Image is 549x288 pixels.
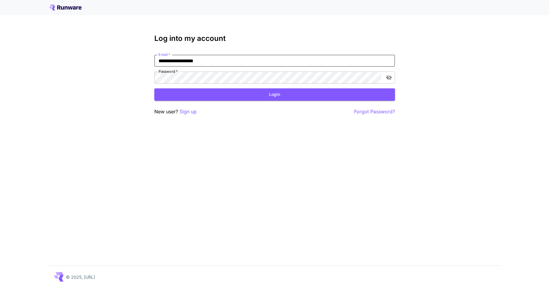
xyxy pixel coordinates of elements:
[66,274,95,280] p: © 2025, [URL]
[159,69,178,74] label: Password
[154,88,395,101] button: Login
[154,108,197,115] p: New user?
[354,108,395,115] button: Forgot Password?
[159,52,170,57] label: Email
[180,108,197,115] button: Sign up
[154,34,395,43] h3: Log into my account
[384,72,394,83] button: toggle password visibility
